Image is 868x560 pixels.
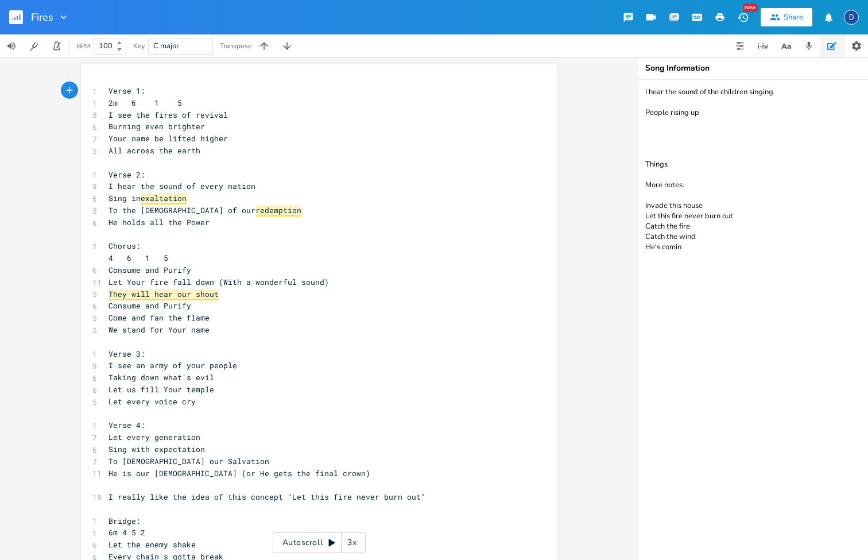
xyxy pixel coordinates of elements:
span: 4 6 1 5 [108,253,168,263]
span: Verse 1: [108,86,145,96]
div: Autoscroll [273,532,366,553]
span: I see the fires of revival [108,110,228,120]
span: We stand for Your name [108,325,210,335]
span: To [DEMOGRAPHIC_DATA] our Salvation [108,456,269,466]
span: Come and fan the flame [108,312,210,323]
span: Consume and Purify [108,265,191,275]
div: David Jones [844,10,859,25]
span: Let every voice cry [108,396,196,407]
span: To the [DEMOGRAPHIC_DATA] of our [108,205,301,215]
div: Key [133,43,145,49]
span: He holds all the Power [108,217,210,227]
span: 2m 6 1 5 [108,98,182,108]
div: Share [784,12,803,22]
span: Verse 3: [108,349,145,359]
span: 6m 4 5 2 [108,527,145,538]
span: Verse 2: [108,169,145,180]
div: Song Information [645,64,861,72]
span: They will hear our shout [108,289,219,300]
span: Let every generation [108,432,200,442]
span: Sing in [108,193,187,203]
div: BPM [77,43,90,49]
span: Chorus: [108,241,141,251]
span: Your name be lifted higher [108,133,228,144]
span: I really like the idea of this concept "Let this fire never burn out" [108,492,425,502]
textarea: I hear the sound of the children singing People rising up Things More notes: Invade this house Le... [638,80,868,560]
span: redemption [255,205,301,217]
span: Burning even brighter [108,121,205,132]
span: I hear the sound of every nation [108,181,255,191]
button: New [731,7,754,28]
span: I see an army of your people [108,360,237,370]
span: Let Your fire fall down (With a wonderful sound) [108,277,329,287]
div: Transpose [220,43,251,49]
span: Fires [31,12,53,22]
span: Sing with expectation [108,444,205,454]
div: 3x [342,532,362,553]
span: Consume and Purify [108,300,191,311]
div: New [743,3,758,12]
span: Bridge: [108,516,141,526]
span: exaltation [141,193,187,204]
span: He is our [DEMOGRAPHIC_DATA] (or He gets the final crown) [108,468,370,478]
button: Share [761,8,812,26]
span: Let the enemy shake [108,539,196,550]
span: All across the earth [108,145,200,156]
button: D [844,4,859,30]
span: C major [153,41,179,51]
span: Taking down what's evil [108,372,214,383]
span: Let us fill Your temple [108,384,214,395]
span: Verse 4: [108,420,145,430]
